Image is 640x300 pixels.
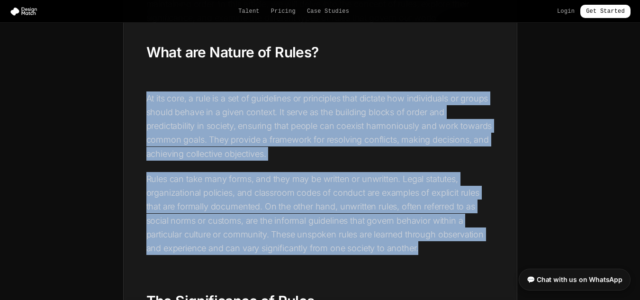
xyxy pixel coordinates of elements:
[146,172,494,255] p: Rules can take many forms, and they may be written or unwritten. Legal statutes, organizational p...
[557,8,575,15] a: Login
[580,5,631,18] a: Get Started
[146,44,494,62] h2: What are Nature of Rules?
[9,7,42,16] img: Design Match
[146,91,494,161] p: At its core, a rule is a set of guidelines or principles that dictate how individuals or groups s...
[238,8,260,15] a: Talent
[307,8,349,15] a: Case Studies
[271,8,296,15] a: Pricing
[519,269,631,291] a: 💬 Chat with us on WhatsApp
